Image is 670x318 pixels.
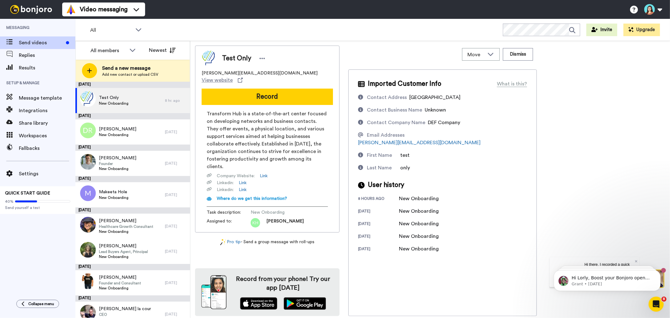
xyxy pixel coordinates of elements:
[165,249,187,254] div: [DATE]
[165,312,187,317] div: [DATE]
[19,64,75,72] span: Results
[399,233,439,240] div: New Onboarding
[202,76,243,84] a: View website
[399,220,439,228] div: New Onboarding
[102,64,158,72] span: Send a new message
[99,286,141,291] span: New Onboarding
[367,119,425,126] div: Contact Company Name
[75,295,190,302] div: [DATE]
[266,218,304,228] span: [PERSON_NAME]
[260,173,268,179] a: Link
[19,170,75,178] span: Settings
[1,1,18,18] img: 5087268b-a063-445d-b3f7-59d8cce3615b-1541509651.jpg
[28,301,54,306] span: Collapse menu
[649,297,664,312] iframe: Intercom live chat
[35,5,85,25] span: Hi there, I recorded a quick video to help you get started with [PERSON_NAME]. Hope it's useful!
[207,209,251,216] span: Task description :
[75,145,190,151] div: [DATE]
[5,191,50,195] span: QUICK START GUIDE
[368,180,404,190] span: User history
[195,239,340,245] div: - Send a group message with roll-ups
[99,224,153,229] span: Healthcare Growth Consultant
[5,199,14,204] span: 40%
[165,280,187,285] div: [DATE]
[80,154,96,170] img: ee4d8744-35fa-408f-972f-ae2828fde251.jpg
[66,4,76,14] img: vm-color.svg
[99,249,148,254] span: Lead Buyers Agent, Principal
[240,297,277,310] img: appstore
[99,229,153,234] span: New Onboarding
[202,89,333,105] button: Record
[19,119,75,127] span: Share library
[99,312,151,317] span: CEO
[19,39,63,47] span: Send videos
[75,82,190,88] div: [DATE]
[99,218,153,224] span: [PERSON_NAME]
[399,245,439,253] div: New Onboarding
[75,264,190,270] div: [DATE]
[99,132,136,137] span: New Onboarding
[80,123,96,138] img: dr.png
[80,91,96,107] img: da44248f-71e7-42ad-aa9f-ea9f79067b80.png
[80,217,96,233] img: 9b5dc64f-0648-44d7-abd2-b66420cf664a.jpg
[5,205,70,210] span: Send yourself a test
[165,192,187,197] div: [DATE]
[368,79,441,89] span: Imported Customer Info
[99,101,128,106] span: New Onboarding
[428,120,460,125] span: DEF Company
[217,173,255,179] span: Company Website :
[220,239,226,245] img: magic-wand.svg
[358,221,399,228] div: [DATE]
[624,24,660,36] button: Upgrade
[222,54,251,63] span: Test Only
[99,95,128,101] span: Test Only
[409,95,460,100] span: [GEOGRAPHIC_DATA]
[102,72,158,77] span: Add new contact or upload CSV
[367,164,392,172] div: Last Name
[233,275,333,292] h4: Record from your phone! Try our app [DATE]
[251,218,260,228] img: kh.png
[217,180,234,186] span: Linkedin :
[75,113,190,119] div: [DATE]
[99,254,148,259] span: New Onboarding
[144,44,180,57] button: Newest
[207,110,328,170] span: Transform Hub is a state-of-the-art center focused on developing networks and business contacts. ...
[239,180,247,186] a: Link
[8,5,55,14] img: bj-logo-header-white.svg
[80,242,96,258] img: 3878080c-a0de-46a8-a522-fbcd7572a4d8.jpg
[358,140,481,145] a: [PERSON_NAME][EMAIL_ADDRESS][DOMAIN_NAME]
[16,300,59,308] button: Collapse menu
[90,26,132,34] span: All
[399,207,439,215] div: New Onboarding
[99,306,151,312] span: [PERSON_NAME] la cour
[80,273,96,289] img: 7010e164-fe24-443b-8c34-0893b84d7641.jpg
[99,155,136,161] span: [PERSON_NAME]
[75,176,190,182] div: [DATE]
[425,107,446,112] span: Unknown
[399,195,439,202] div: New Onboarding
[367,151,392,159] div: First Name
[80,5,128,14] span: Video messaging
[202,76,233,84] span: View website
[217,187,234,193] span: Linkedin :
[19,107,75,114] span: Integrations
[220,239,241,245] a: Pro tip
[99,243,148,249] span: [PERSON_NAME]
[99,281,141,286] span: Founder and Consultant
[367,131,405,139] div: Email Addresses
[99,126,136,132] span: [PERSON_NAME]
[239,187,247,193] a: Link
[90,47,126,54] div: All members
[358,196,399,202] div: 8 hours ago
[358,246,399,253] div: [DATE]
[19,94,75,102] span: Message template
[202,51,217,66] img: Image of Test Only
[99,161,136,166] span: Founder
[99,195,128,200] span: New Onboarding
[201,275,226,309] img: download
[503,48,533,61] button: Dismiss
